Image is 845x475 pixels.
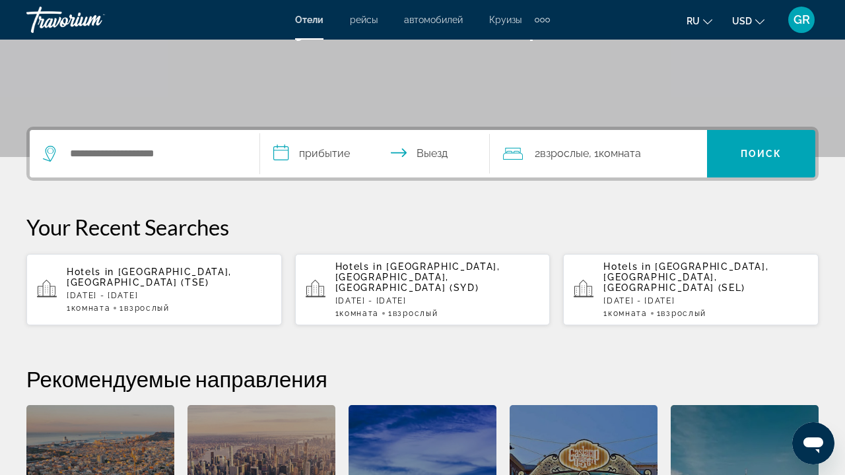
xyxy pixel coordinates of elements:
[657,309,706,318] span: 1
[71,303,111,313] span: Комната
[339,309,379,318] span: Комната
[350,15,378,25] a: рейсы
[741,148,782,159] span: Поиск
[535,9,550,30] button: Extra navigation items
[794,13,810,26] span: GR
[687,11,712,30] button: Change language
[535,144,589,163] span: 2
[26,3,158,37] a: Travorium
[260,130,490,177] button: Check in and out dates
[563,253,819,326] button: Hotels in [GEOGRAPHIC_DATA], [GEOGRAPHIC_DATA], [GEOGRAPHIC_DATA] (SEL)[DATE] - [DATE]1Комната1Вз...
[67,267,232,288] span: [GEOGRAPHIC_DATA], [GEOGRAPHIC_DATA] (TSE)
[540,147,589,160] span: Взрослые
[661,309,706,318] span: Взрослый
[732,16,752,26] span: USD
[295,15,323,25] a: Отели
[119,303,169,313] span: 1
[26,214,819,240] p: Your Recent Searches
[295,253,551,326] button: Hotels in [GEOGRAPHIC_DATA], [GEOGRAPHIC_DATA], [GEOGRAPHIC_DATA] (SYD)[DATE] - [DATE]1Комната1Вз...
[124,303,169,313] span: Взрослый
[335,296,540,305] p: [DATE] - [DATE]
[603,261,651,272] span: Hotels in
[603,309,647,318] span: 1
[26,365,819,392] h2: Рекомендуемые направления
[603,261,768,293] span: [GEOGRAPHIC_DATA], [GEOGRAPHIC_DATA], [GEOGRAPHIC_DATA] (SEL)
[608,309,648,318] span: Комната
[335,261,500,293] span: [GEOGRAPHIC_DATA], [GEOGRAPHIC_DATA], [GEOGRAPHIC_DATA] (SYD)
[67,303,110,313] span: 1
[603,296,808,305] p: [DATE] - [DATE]
[26,253,282,326] button: Hotels in [GEOGRAPHIC_DATA], [GEOGRAPHIC_DATA] (TSE)[DATE] - [DATE]1Комната1Взрослый
[388,309,438,318] span: 1
[393,309,438,318] span: Взрослый
[589,144,641,163] span: , 1
[335,261,383,272] span: Hotels in
[335,309,379,318] span: 1
[67,291,271,300] p: [DATE] - [DATE]
[30,130,815,177] div: Search widget
[707,130,815,177] button: Поиск
[687,16,700,26] span: ru
[404,15,463,25] a: автомобилей
[792,422,834,464] iframe: Кнопка запуска окна обмена сообщениями
[784,6,819,34] button: User Menu
[732,11,764,30] button: Change currency
[599,147,641,160] span: Комната
[67,267,114,277] span: Hotels in
[489,15,522,25] a: Круизы
[490,130,707,177] button: Travelers: 2 adults, 0 children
